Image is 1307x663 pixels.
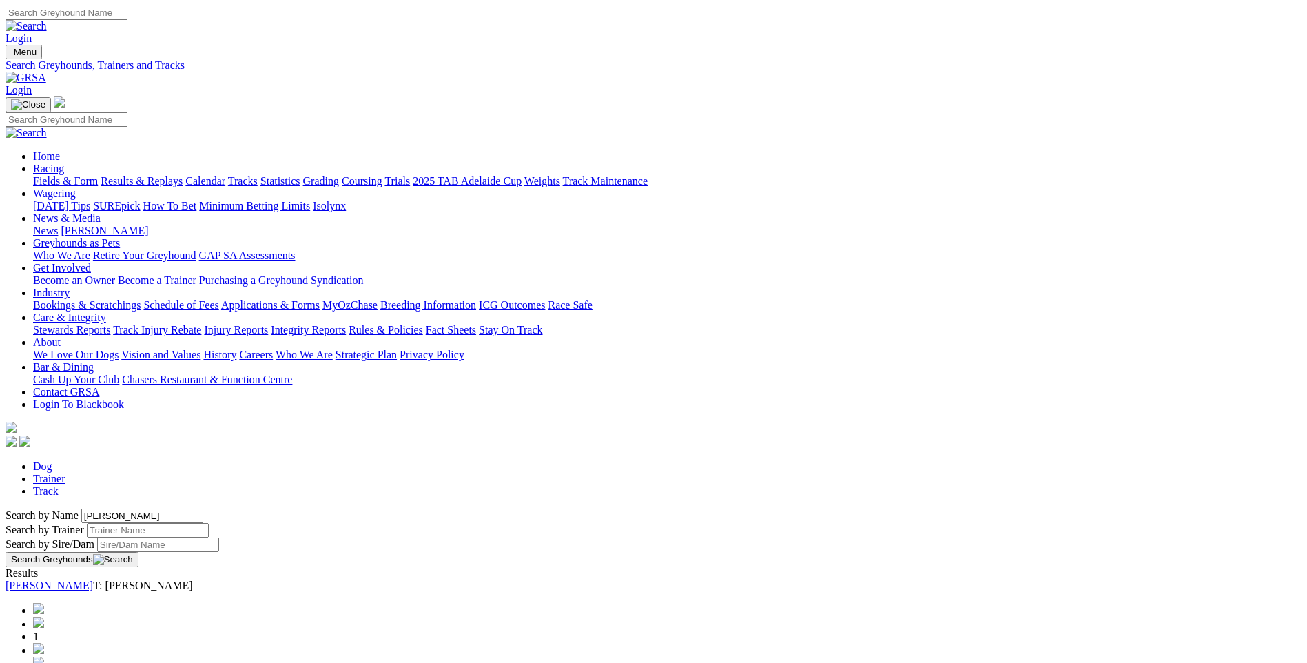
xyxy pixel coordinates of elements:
a: Contact GRSA [33,386,99,398]
img: chevron-left-pager-blue.svg [33,617,44,628]
a: Industry [33,287,70,298]
a: Track [33,485,59,497]
img: logo-grsa-white.png [6,422,17,433]
div: About [33,349,1301,361]
a: Applications & Forms [221,299,320,311]
div: Get Involved [33,274,1301,287]
div: Greyhounds as Pets [33,249,1301,262]
a: About [33,336,61,348]
a: Racing [33,163,64,174]
img: Search [6,127,47,139]
a: Coursing [342,175,382,187]
a: Login [6,84,32,96]
a: Who We Are [33,249,90,261]
span: Menu [14,47,37,57]
a: Who We Are [276,349,333,360]
a: Track Maintenance [563,175,648,187]
a: Syndication [311,274,363,286]
a: Track Injury Rebate [113,324,201,336]
img: GRSA [6,72,46,84]
a: Retire Your Greyhound [93,249,196,261]
a: Weights [524,175,560,187]
a: Bookings & Scratchings [33,299,141,311]
div: Care & Integrity [33,324,1301,336]
a: Careers [239,349,273,360]
a: Login To Blackbook [33,398,124,410]
a: Purchasing a Greyhound [199,274,308,286]
a: History [203,349,236,360]
a: ICG Outcomes [479,299,545,311]
img: facebook.svg [6,436,17,447]
a: Become a Trainer [118,274,196,286]
button: Toggle navigation [6,97,51,112]
img: twitter.svg [19,436,30,447]
a: Calendar [185,175,225,187]
a: We Love Our Dogs [33,349,119,360]
a: 2025 TAB Adelaide Cup [413,175,522,187]
a: Fields & Form [33,175,98,187]
a: GAP SA Assessments [199,249,296,261]
a: Become an Owner [33,274,115,286]
div: T: [PERSON_NAME] [6,580,1301,592]
a: Vision and Values [121,349,200,360]
a: Chasers Restaurant & Function Centre [122,374,292,385]
a: Dog [33,460,52,472]
a: Strategic Plan [336,349,397,360]
a: Minimum Betting Limits [199,200,310,212]
a: Schedule of Fees [143,299,218,311]
img: chevrons-left-pager-blue.svg [33,603,44,614]
img: Close [11,99,45,110]
a: Get Involved [33,262,91,274]
a: Care & Integrity [33,312,106,323]
input: Search by Sire/Dam name [97,538,219,552]
img: logo-grsa-white.png [54,96,65,108]
a: Results & Replays [101,175,183,187]
a: Grading [303,175,339,187]
div: Racing [33,175,1301,187]
a: Privacy Policy [400,349,464,360]
input: Search by Greyhound name [81,509,203,523]
a: Search Greyhounds, Trainers and Tracks [6,59,1301,72]
a: Greyhounds as Pets [33,237,120,249]
a: Breeding Information [380,299,476,311]
a: Trials [384,175,410,187]
a: Injury Reports [204,324,268,336]
a: Isolynx [313,200,346,212]
a: Bar & Dining [33,361,94,373]
label: Search by Name [6,509,79,521]
div: Bar & Dining [33,374,1301,386]
a: [PERSON_NAME] [6,580,93,591]
button: Toggle navigation [6,45,42,59]
button: Search Greyhounds [6,552,138,567]
input: Search by Trainer name [87,523,209,538]
input: Search [6,112,127,127]
a: SUREpick [93,200,140,212]
div: Industry [33,299,1301,312]
a: Rules & Policies [349,324,423,336]
a: Login [6,32,32,44]
a: Stay On Track [479,324,542,336]
div: Wagering [33,200,1301,212]
div: News & Media [33,225,1301,237]
a: How To Bet [143,200,197,212]
img: Search [6,20,47,32]
input: Search [6,6,127,20]
a: Statistics [260,175,300,187]
label: Search by Sire/Dam [6,538,94,550]
a: Integrity Reports [271,324,346,336]
a: Wagering [33,187,76,199]
img: Search [93,554,133,565]
a: Home [33,150,60,162]
a: News [33,225,58,236]
a: Trainer [33,473,65,484]
a: [DATE] Tips [33,200,90,212]
a: Race Safe [548,299,592,311]
a: MyOzChase [322,299,378,311]
label: Search by Trainer [6,524,84,535]
span: 1 [33,631,39,642]
a: [PERSON_NAME] [61,225,148,236]
a: Cash Up Your Club [33,374,119,385]
a: Fact Sheets [426,324,476,336]
a: Tracks [228,175,258,187]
